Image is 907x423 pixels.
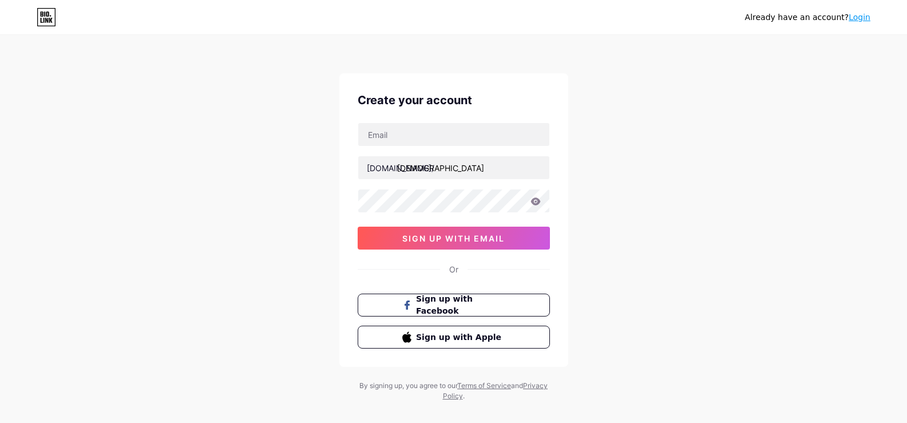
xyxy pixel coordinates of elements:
span: sign up with email [402,234,505,243]
div: Or [449,263,458,275]
button: sign up with email [358,227,550,250]
button: Sign up with Facebook [358,294,550,317]
div: Already have an account? [745,11,870,23]
a: Login [849,13,870,22]
div: [DOMAIN_NAME]/ [367,162,434,174]
div: Create your account [358,92,550,109]
a: Terms of Service [457,381,511,390]
span: Sign up with Apple [416,331,505,343]
span: Sign up with Facebook [416,293,505,317]
input: username [358,156,549,179]
button: Sign up with Apple [358,326,550,349]
input: Email [358,123,549,146]
div: By signing up, you agree to our and . [357,381,551,401]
